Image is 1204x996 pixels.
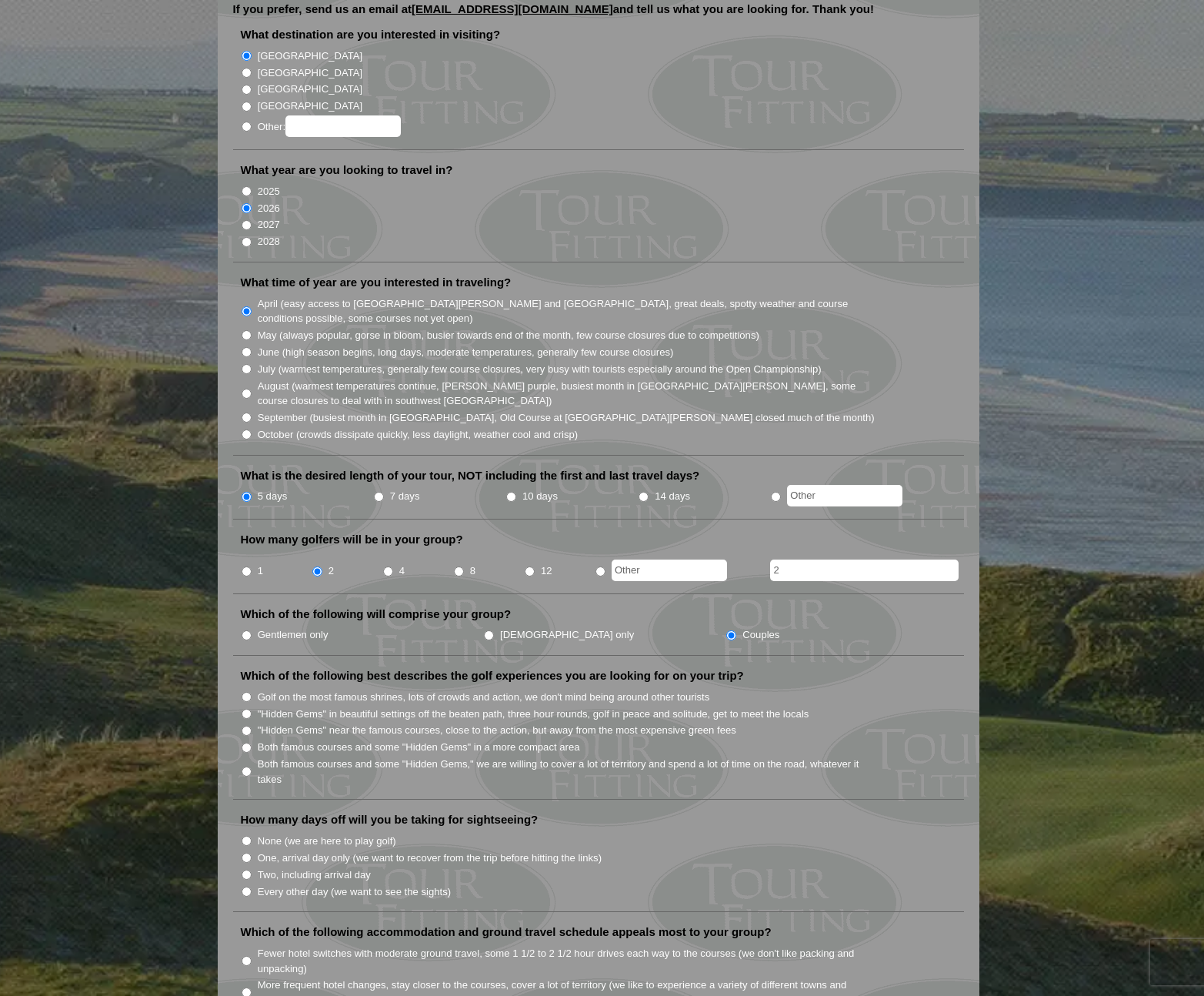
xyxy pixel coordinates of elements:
label: August (warmest temperatures continue, [PERSON_NAME] purple, busiest month in [GEOGRAPHIC_DATA][P... [258,379,876,409]
label: 7 days [390,489,420,504]
label: 2028 [258,234,280,249]
label: 14 days [655,489,690,504]
label: What is the desired length of your tour, NOT including the first and last travel days? [241,468,700,483]
label: 8 [470,563,475,579]
label: 2 [329,563,334,579]
label: [GEOGRAPHIC_DATA] [258,82,362,97]
label: What destination are you interested in visiting? [241,27,501,42]
label: One, arrival day only (we want to recover from the trip before hitting the links) [258,851,602,866]
label: Golf on the most famous shrines, lots of crowds and action, we don't mind being around other tour... [258,690,710,705]
a: [EMAIL_ADDRESS][DOMAIN_NAME] [412,2,613,15]
label: 5 days [258,489,288,504]
label: "Hidden Gems" in beautiful settings off the beaten path, three hour rounds, golf in peace and sol... [258,707,809,722]
label: None (we are here to play golf) [258,834,396,849]
label: How many days off will you be taking for sightseeing? [241,812,539,827]
label: Both famous courses and some "Hidden Gems" in a more compact area [258,740,580,755]
input: Other [612,560,727,581]
label: 2026 [258,201,280,216]
label: Two, including arrival day [258,867,371,883]
label: September (busiest month in [GEOGRAPHIC_DATA], Old Course at [GEOGRAPHIC_DATA][PERSON_NAME] close... [258,410,875,426]
label: What time of year are you interested in traveling? [241,275,512,290]
label: June (high season begins, long days, moderate temperatures, generally few course closures) [258,345,674,360]
label: Which of the following accommodation and ground travel schedule appeals most to your group? [241,924,772,940]
label: 10 days [522,489,558,504]
input: Additional non-golfers? Please specify # [770,560,959,581]
label: Gentlemen only [258,627,329,643]
label: July (warmest temperatures, generally few course closures, very busy with tourists especially aro... [258,362,822,377]
label: Every other day (we want to see the sights) [258,884,451,900]
label: 1 [258,563,263,579]
label: May (always popular, gorse in bloom, busier towards end of the month, few course closures due to ... [258,328,759,343]
label: Both famous courses and some "Hidden Gems," we are willing to cover a lot of territory and spend ... [258,757,876,787]
label: April (easy access to [GEOGRAPHIC_DATA][PERSON_NAME] and [GEOGRAPHIC_DATA], great deals, spotty w... [258,296,876,326]
label: "Hidden Gems" near the famous courses, close to the action, but away from the most expensive gree... [258,723,736,738]
input: Other [787,485,902,506]
label: Other: [258,115,401,137]
label: What year are you looking to travel in? [241,162,453,178]
label: Which of the following best describes the golf experiences you are looking for on your trip? [241,668,744,683]
label: How many golfers will be in your group? [241,532,463,547]
label: Fewer hotel switches with moderate ground travel, some 1 1/2 to 2 1/2 hour drives each way to the... [258,946,876,976]
label: 2025 [258,184,280,199]
p: If you prefer, send us an email at and tell us what you are looking for. Thank you! [233,3,964,26]
label: 4 [399,563,405,579]
label: October (crowds dissipate quickly, less daylight, weather cool and crisp) [258,427,579,443]
input: Other: [285,115,401,137]
label: [GEOGRAPHIC_DATA] [258,99,362,114]
label: 12 [541,563,552,579]
label: 2027 [258,217,280,232]
label: [GEOGRAPHIC_DATA] [258,48,362,64]
label: [DEMOGRAPHIC_DATA] only [500,627,634,643]
label: [GEOGRAPHIC_DATA] [258,65,362,81]
label: Couples [742,627,779,643]
label: Which of the following will comprise your group? [241,607,512,622]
